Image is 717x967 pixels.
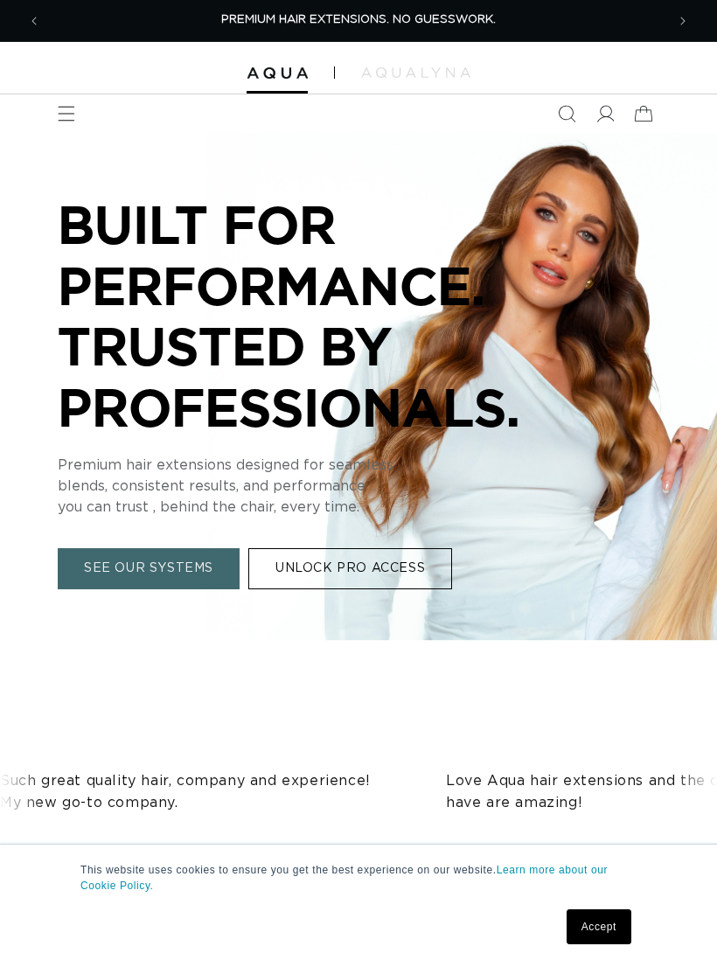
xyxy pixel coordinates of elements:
p: BUILT FOR PERFORMANCE. TRUSTED BY PROFESSIONALS. [58,194,582,437]
p: This website uses cookies to ensure you get the best experience on our website. [80,862,637,894]
button: Previous announcement [15,2,53,40]
p: you can trust , behind the chair, every time. [58,497,582,518]
img: Aqua Hair Extensions [247,67,308,80]
summary: Menu [47,94,86,133]
summary: Search [547,94,586,133]
a: Accept [567,909,631,944]
p: Premium hair extensions designed for seamless [58,456,582,477]
button: Next announcement [664,2,702,40]
a: UNLOCK PRO ACCESS [248,549,452,590]
a: SEE OUR SYSTEMS [58,549,240,590]
span: PREMIUM HAIR EXTENSIONS. NO GUESSWORK. [221,14,496,25]
img: aqualyna.com [361,67,470,78]
p: blends, consistent results, and performance [58,477,582,497]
